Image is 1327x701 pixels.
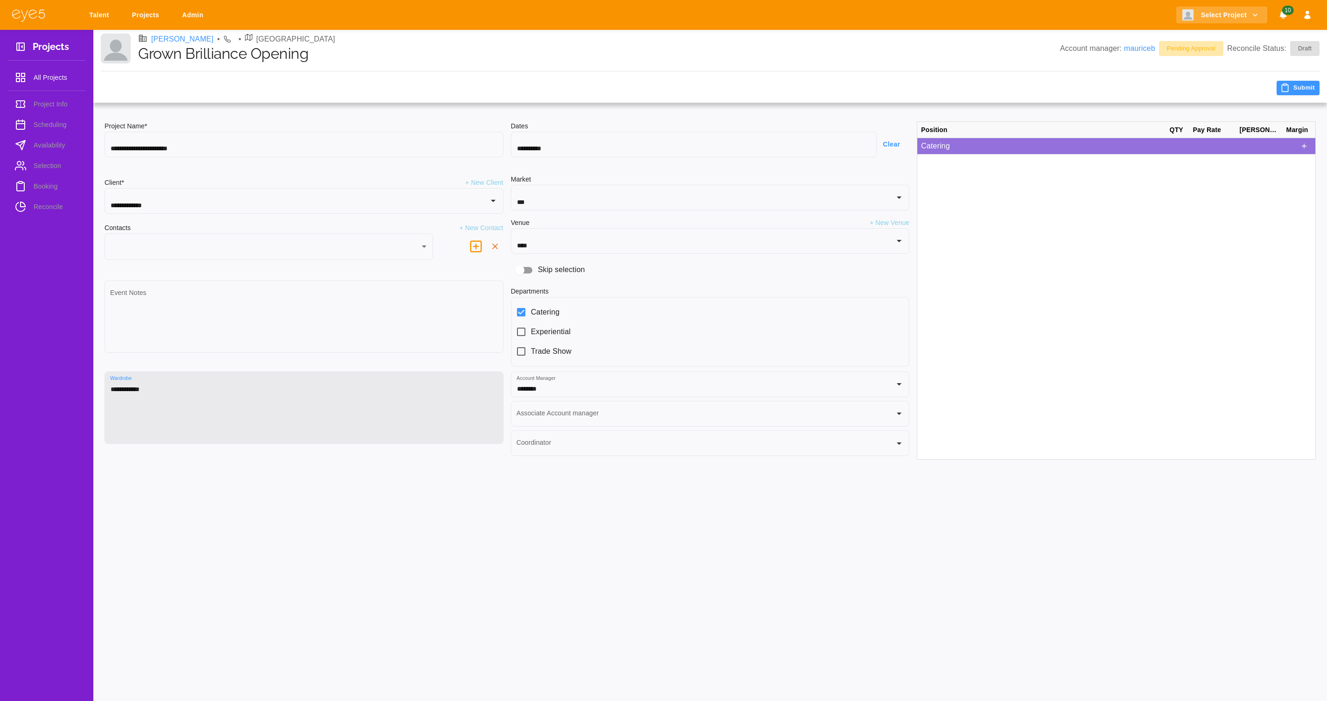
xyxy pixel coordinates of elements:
a: mauriceb [1124,44,1155,52]
h3: Projects [33,41,69,56]
span: Draft [1292,44,1317,53]
button: Open [487,194,500,207]
h6: Departments [511,287,910,297]
span: 10 [1282,6,1293,15]
a: Projects [126,7,168,24]
p: Account manager: [1060,43,1155,54]
div: [PERSON_NAME] [1236,122,1283,138]
p: + New Venue [870,218,909,228]
img: Client logo [1182,9,1194,21]
h6: Contacts [105,223,131,233]
button: Open [893,437,906,450]
span: Pending Approval [1161,44,1221,53]
p: [GEOGRAPHIC_DATA] [256,34,335,45]
button: Open [893,234,906,247]
p: + New Contact [459,223,503,233]
button: Open [893,378,906,391]
p: + New Client [465,178,503,188]
div: Pay Rate [1189,122,1236,138]
span: Trade Show [531,346,572,357]
img: eye5 [11,8,46,22]
h6: Market [511,175,910,185]
button: Submit [1277,81,1320,95]
label: Wardrobe [110,375,132,382]
button: delete [465,236,487,257]
span: Catering [531,307,560,318]
button: Open [893,191,906,204]
li: • [217,34,220,45]
li: • [238,34,241,45]
h1: Grown Brilliance Opening [138,45,1060,63]
a: All Projects [7,68,85,87]
button: Select Project [1176,7,1267,24]
p: Catering [921,140,1297,152]
a: [PERSON_NAME] [151,34,214,45]
p: Reconcile Status: [1227,41,1320,56]
div: Skip selection [511,261,910,279]
div: Margin [1283,122,1315,138]
div: QTY [1166,122,1189,138]
button: Clear [877,136,909,153]
button: Notifications [1275,7,1292,24]
h6: Dates [511,121,910,132]
button: delete [487,238,503,255]
div: Position [917,122,1166,138]
h6: Venue [511,218,530,228]
div: outlined button group [1297,139,1312,154]
button: Open [893,407,906,420]
span: All Projects [34,72,78,83]
img: Client logo [101,34,131,63]
a: Admin [176,7,213,24]
h6: Project Name* [105,121,503,132]
a: Talent [83,7,119,24]
h6: Client* [105,178,124,188]
button: Add Position [1297,139,1312,154]
label: Account Manager [517,375,556,382]
span: Experiential [531,326,571,337]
